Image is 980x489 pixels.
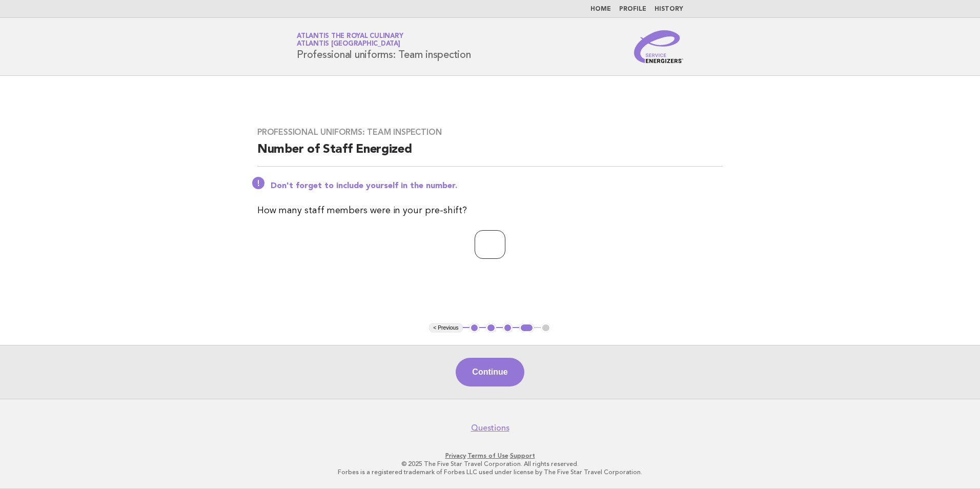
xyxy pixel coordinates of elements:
p: © 2025 The Five Star Travel Corporation. All rights reserved. [176,460,804,468]
button: Continue [456,358,524,386]
a: Questions [471,423,509,433]
button: 3 [503,323,513,333]
a: Support [510,452,535,459]
a: Privacy [445,452,466,459]
button: < Previous [429,323,462,333]
p: Don't forget to include yourself in the number. [271,181,723,191]
button: 2 [486,323,496,333]
a: Home [590,6,611,12]
button: 1 [469,323,480,333]
span: Atlantis [GEOGRAPHIC_DATA] [297,41,400,48]
h2: Number of Staff Energized [257,141,723,167]
a: Profile [619,6,646,12]
p: · · [176,452,804,460]
img: Service Energizers [634,30,683,63]
p: How many staff members were in your pre-shift? [257,203,723,218]
button: 4 [519,323,534,333]
a: History [655,6,683,12]
p: Forbes is a registered trademark of Forbes LLC used under license by The Five Star Travel Corpora... [176,468,804,476]
h1: Professional uniforms: Team inspection [297,33,471,60]
a: Terms of Use [467,452,508,459]
a: Atlantis the Royal CulinaryAtlantis [GEOGRAPHIC_DATA] [297,33,403,47]
h3: Professional uniforms: Team inspection [257,127,723,137]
